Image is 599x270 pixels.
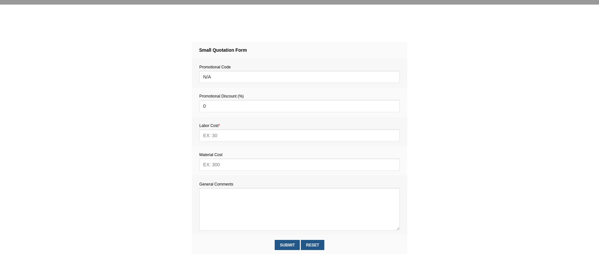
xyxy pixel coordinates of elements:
input: Submit [275,240,300,250]
span: Promotional Code [199,65,231,69]
span: Material Cost [199,153,222,157]
input: EX: 300 [199,158,399,171]
input: Reset [301,240,324,250]
input: EX: 30 [199,129,399,141]
span: General Comments [199,182,233,187]
span: Labor Cost [199,123,220,128]
span: Promotional Discount (%) [199,94,244,99]
strong: Small Quotation Form [199,47,247,53]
